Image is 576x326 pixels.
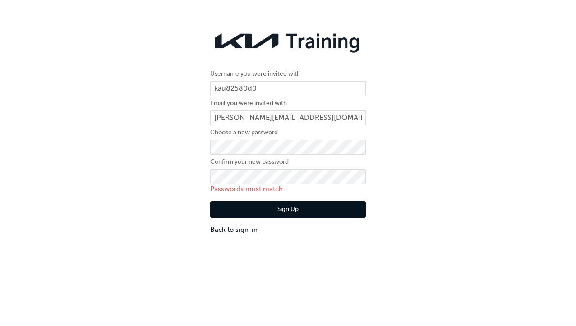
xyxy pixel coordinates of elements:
label: Choose a new password [210,127,366,138]
label: Confirm your new password [210,156,366,167]
label: Username you were invited with [210,69,366,79]
a: Back to sign-in [210,225,366,235]
input: Username [210,81,366,96]
label: Email you were invited with [210,98,366,109]
button: Sign Up [210,201,366,218]
p: Passwords must match [210,184,366,194]
img: kia-training [210,27,366,55]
